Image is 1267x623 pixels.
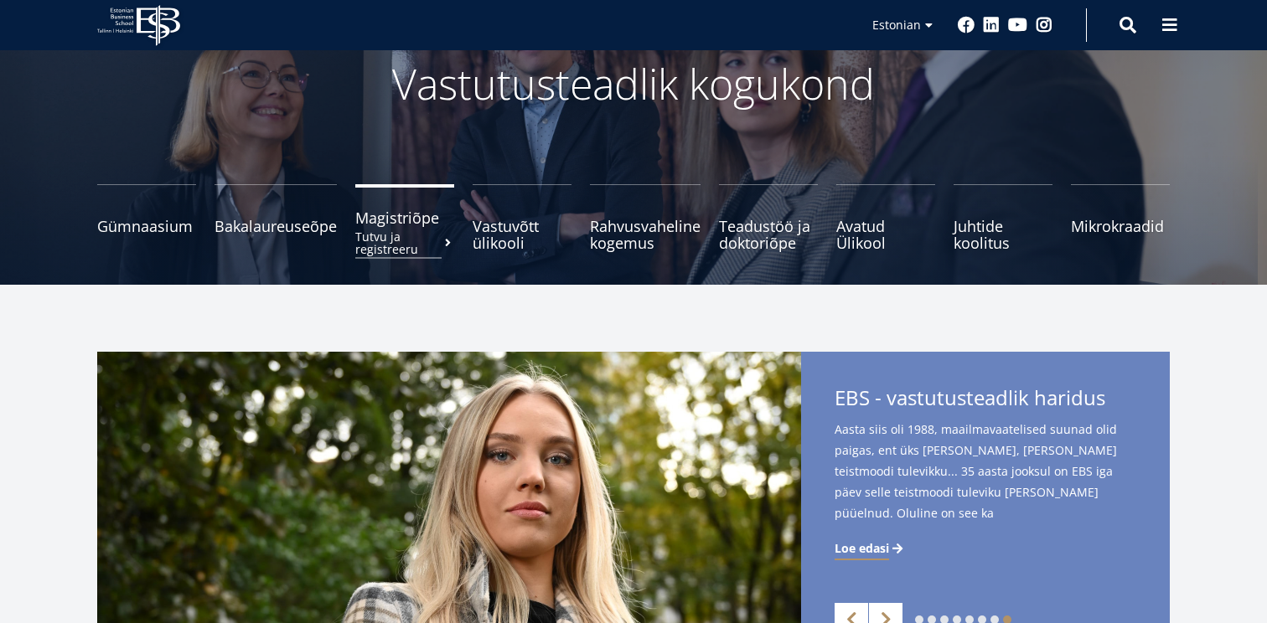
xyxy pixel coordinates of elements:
a: Juhtide koolitus [954,184,1052,251]
a: Instagram [1036,17,1052,33]
span: Avatud Ülikool [836,218,935,251]
a: Youtube [1008,17,1027,33]
span: Aasta siis oli 1988, maailmavaatelised suunad olid paigas, ent üks [PERSON_NAME], [PERSON_NAME] t... [835,419,1136,550]
span: haridus [1034,384,1105,411]
span: Gümnaasium [97,218,196,234]
a: Rahvusvaheline kogemus [590,184,701,251]
span: Bakalaureuseõpe [215,218,337,234]
span: Teadustöö ja doktoriõpe [719,218,818,251]
span: - [875,384,882,411]
a: Avatud Ülikool [836,184,935,251]
a: Bakalaureuseõpe [215,184,337,251]
a: Mikrokraadid [1071,184,1170,251]
span: Mikrokraadid [1071,218,1170,234]
span: Loe edasi [835,540,889,557]
a: Loe edasi [835,540,906,557]
a: Gümnaasium [97,184,196,251]
span: Vastuvõtt ülikooli [473,218,571,251]
p: Vastutusteadlik kogukond [189,59,1078,109]
span: EBS [835,384,870,411]
a: Teadustöö ja doktoriõpe [719,184,818,251]
span: Rahvusvaheline kogemus [590,218,701,251]
a: Vastuvõtt ülikooli [473,184,571,251]
small: Tutvu ja registreeru [355,230,454,255]
span: vastutusteadlik [887,384,1029,411]
a: MagistriõpeTutvu ja registreeru [355,184,454,251]
a: Linkedin [983,17,1000,33]
span: Magistriõpe [355,209,454,226]
a: Facebook [958,17,975,33]
span: Juhtide koolitus [954,218,1052,251]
